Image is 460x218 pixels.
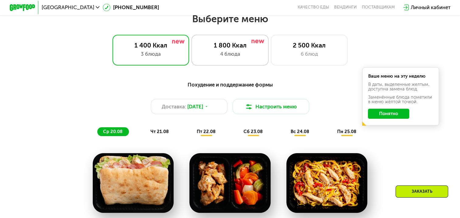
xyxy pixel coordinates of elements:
div: 1 400 Ккал [119,41,182,49]
span: пт 22.08 [197,129,216,134]
a: [PHONE_NUMBER] [103,4,159,11]
h2: Выберите меню [20,13,440,25]
div: 6 блюд [278,50,341,58]
span: [GEOGRAPHIC_DATA] [42,5,94,10]
span: пн 25.08 [337,129,356,134]
div: Заказать [396,185,448,198]
div: 4 блюда [198,50,261,58]
div: Похудение и поддержание формы [41,81,419,89]
div: 1 800 Ккал [198,41,261,49]
span: вс 24.08 [291,129,309,134]
div: Ваше меню на эту неделю [368,74,433,79]
a: Вендинги [334,5,357,10]
button: Настроить меню [233,99,309,114]
div: В даты, выделенные желтым, доступна замена блюд. [368,82,433,91]
span: Доставка: [162,103,186,111]
div: Личный кабинет [410,4,450,11]
span: ср 20.08 [103,129,123,134]
div: поставщикам [362,5,395,10]
span: чт 21.08 [150,129,169,134]
span: [DATE] [187,103,203,111]
div: 2 500 Ккал [278,41,341,49]
div: 3 блюда [119,50,182,58]
div: Заменённые блюда пометили в меню жёлтой точкой. [368,95,433,104]
span: сб 23.08 [244,129,263,134]
button: Понятно [368,109,409,119]
a: Качество еды [297,5,329,10]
